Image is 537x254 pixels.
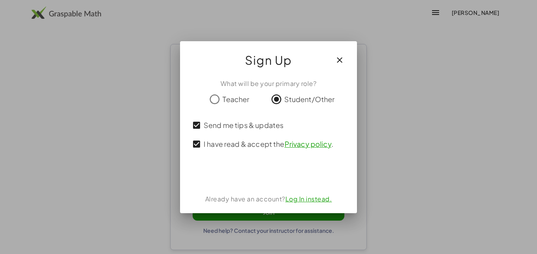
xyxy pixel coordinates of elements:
iframe: Sign in with Google Button [225,165,312,183]
div: What will be your primary role? [189,79,348,88]
a: Privacy policy [285,139,331,148]
span: Sign Up [245,51,292,69]
span: Send me tips & updates [204,120,283,130]
a: Log In instead. [285,195,332,203]
span: Student/Other [284,94,335,104]
span: Teacher [223,94,249,104]
div: Already have an account? [189,194,348,204]
span: I have read & accept the . [204,139,333,149]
